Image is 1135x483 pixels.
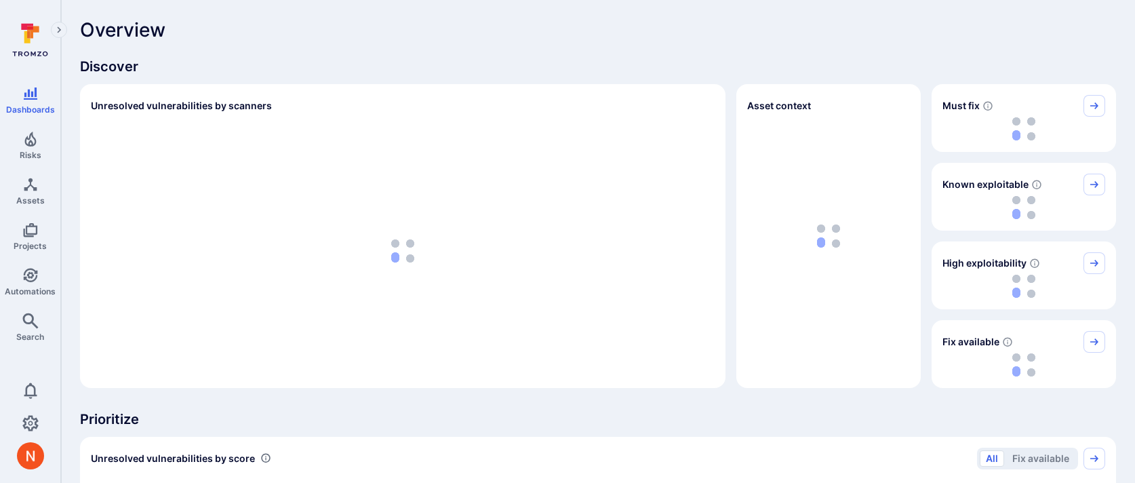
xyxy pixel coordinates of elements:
[942,117,1105,141] div: loading spinner
[942,99,980,113] span: Must fix
[942,353,1105,377] div: loading spinner
[16,195,45,206] span: Assets
[6,104,55,115] span: Dashboards
[20,150,41,160] span: Risks
[942,256,1027,270] span: High exploitability
[932,241,1116,309] div: High exploitability
[91,125,715,377] div: loading spinner
[982,100,993,111] svg: Risk score >=40 , missed SLA
[91,99,272,113] h2: Unresolved vulnerabilities by scanners
[80,57,1116,76] span: Discover
[942,195,1105,220] div: loading spinner
[942,178,1029,191] span: Known exploitable
[16,332,44,342] span: Search
[17,442,44,469] img: ACg8ocIprwjrgDQnDsNSk9Ghn5p5-B8DpAKWoJ5Gi9syOE4K59tr4Q=s96-c
[932,163,1116,231] div: Known exploitable
[1012,196,1035,219] img: Loading...
[51,22,67,38] button: Expand navigation menu
[1012,117,1035,140] img: Loading...
[80,410,1116,429] span: Prioritize
[1002,336,1013,347] svg: Vulnerabilities with fix available
[1006,450,1075,467] button: Fix available
[1012,353,1035,376] img: Loading...
[1031,179,1042,190] svg: Confirmed exploitable by KEV
[932,84,1116,152] div: Must fix
[80,19,165,41] span: Overview
[747,99,811,113] span: Asset context
[1029,258,1040,269] svg: EPSS score ≥ 0.7
[14,241,47,251] span: Projects
[5,286,56,296] span: Automations
[1012,275,1035,298] img: Loading...
[17,442,44,469] div: Neeren Patki
[942,335,999,349] span: Fix available
[91,452,255,465] span: Unresolved vulnerabilities by score
[942,274,1105,298] div: loading spinner
[260,451,271,465] div: Number of vulnerabilities in status 'Open' 'Triaged' and 'In process' grouped by score
[932,320,1116,388] div: Fix available
[980,450,1004,467] button: All
[54,24,64,36] i: Expand navigation menu
[391,239,414,263] img: Loading...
